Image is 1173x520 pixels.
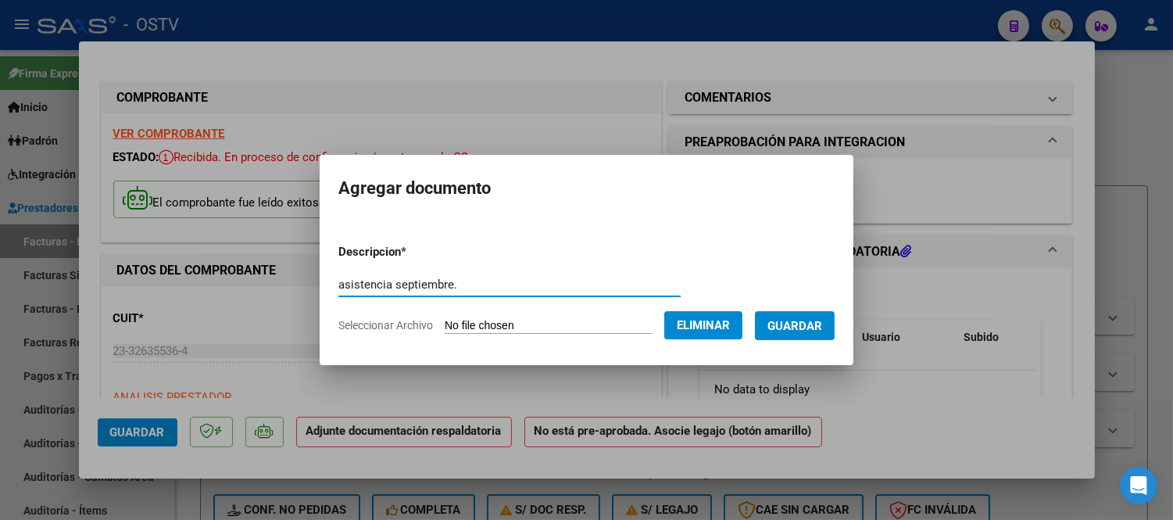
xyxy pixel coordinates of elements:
[338,174,835,203] h2: Agregar documento
[677,318,730,332] span: Eliminar
[338,319,433,332] span: Seleccionar Archivo
[755,311,835,340] button: Guardar
[767,319,822,333] span: Guardar
[338,243,488,261] p: Descripcion
[1120,467,1157,504] div: Open Intercom Messenger
[664,311,742,339] button: Eliminar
